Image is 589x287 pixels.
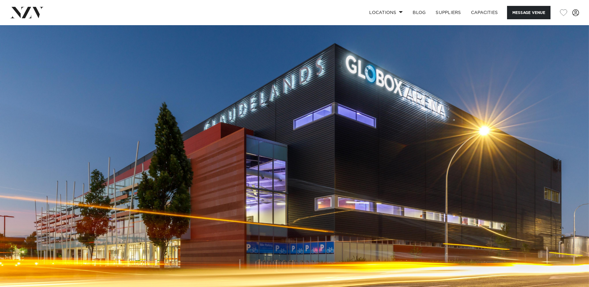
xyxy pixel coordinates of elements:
button: Message Venue [507,6,550,19]
a: BLOG [408,6,431,19]
a: Capacities [466,6,503,19]
a: SUPPLIERS [431,6,466,19]
a: Locations [364,6,408,19]
img: nzv-logo.png [10,7,44,18]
